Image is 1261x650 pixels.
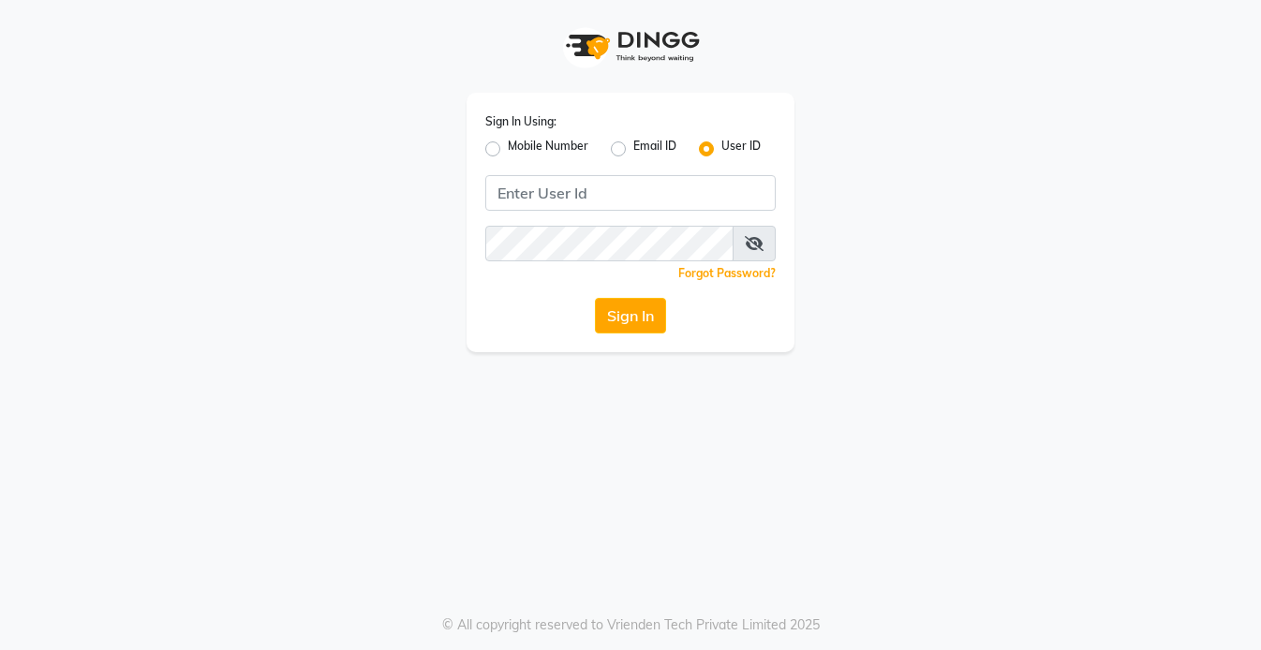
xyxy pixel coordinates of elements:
[485,113,556,130] label: Sign In Using:
[721,138,761,160] label: User ID
[678,266,776,280] a: Forgot Password?
[485,175,776,211] input: Username
[508,138,588,160] label: Mobile Number
[485,226,734,261] input: Username
[595,298,666,333] button: Sign In
[556,19,705,74] img: logo1.svg
[633,138,676,160] label: Email ID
